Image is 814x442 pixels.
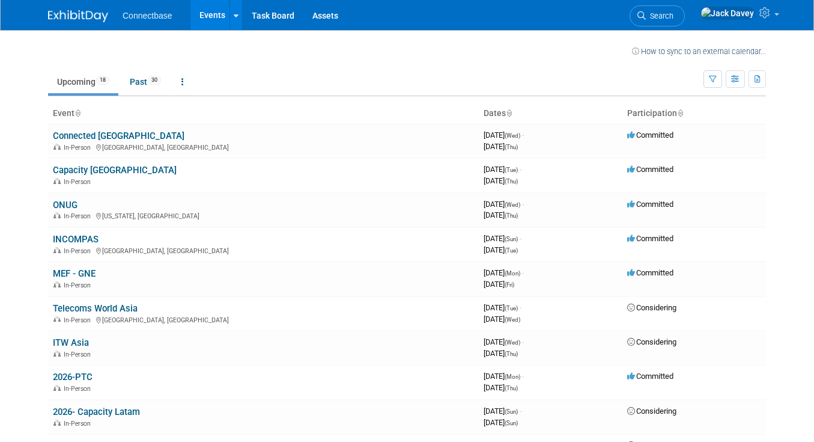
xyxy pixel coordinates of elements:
[53,178,61,184] img: In-Person Event
[627,407,676,416] span: Considering
[479,103,622,124] th: Dates
[484,383,518,392] span: [DATE]
[627,234,673,243] span: Committed
[484,165,521,174] span: [DATE]
[484,280,514,289] span: [DATE]
[522,337,524,346] span: -
[48,103,479,124] th: Event
[53,268,96,279] a: MEF - GNE
[522,268,524,277] span: -
[53,337,89,348] a: ITW Asia
[505,305,518,312] span: (Tue)
[121,70,170,93] a: Past30
[484,268,524,277] span: [DATE]
[74,108,80,118] a: Sort by Event Name
[505,316,520,323] span: (Wed)
[484,210,518,219] span: [DATE]
[484,200,524,209] span: [DATE]
[53,315,474,324] div: [GEOGRAPHIC_DATA], [GEOGRAPHIC_DATA]
[53,385,61,391] img: In-Person Event
[520,165,521,174] span: -
[622,103,766,124] th: Participation
[522,130,524,140] span: -
[53,245,474,255] div: [GEOGRAPHIC_DATA], [GEOGRAPHIC_DATA]
[505,247,518,254] span: (Tue)
[627,372,673,381] span: Committed
[53,303,138,314] a: Telecoms World Asia
[484,303,521,312] span: [DATE]
[53,407,140,417] a: 2026- Capacity Latam
[48,70,118,93] a: Upcoming18
[505,201,520,208] span: (Wed)
[53,372,93,382] a: 2026-PTC
[505,281,514,288] span: (Fri)
[64,385,94,393] span: In-Person
[627,303,676,312] span: Considering
[148,76,161,85] span: 30
[484,234,521,243] span: [DATE]
[53,210,474,220] div: [US_STATE], [GEOGRAPHIC_DATA]
[505,385,518,391] span: (Thu)
[520,303,521,312] span: -
[53,142,474,152] div: [GEOGRAPHIC_DATA], [GEOGRAPHIC_DATA]
[484,372,524,381] span: [DATE]
[53,420,61,426] img: In-Person Event
[484,245,518,254] span: [DATE]
[505,420,518,426] span: (Sun)
[505,236,518,242] span: (Sun)
[505,373,520,380] span: (Mon)
[96,76,109,85] span: 18
[64,178,94,186] span: In-Person
[646,11,673,20] span: Search
[506,108,512,118] a: Sort by Start Date
[484,407,521,416] span: [DATE]
[627,337,676,346] span: Considering
[53,165,177,176] a: Capacity [GEOGRAPHIC_DATA]
[53,130,184,141] a: Connected [GEOGRAPHIC_DATA]
[505,167,518,173] span: (Tue)
[53,316,61,322] img: In-Person Event
[53,212,61,218] img: In-Person Event
[53,144,61,150] img: In-Person Event
[505,351,518,357] span: (Thu)
[53,247,61,253] img: In-Person Event
[627,130,673,140] span: Committed
[64,144,94,152] span: In-Person
[505,144,518,150] span: (Thu)
[53,351,61,357] img: In-Person Event
[484,349,518,358] span: [DATE]
[123,11,172,20] span: Connectbase
[484,418,518,427] span: [DATE]
[64,212,94,220] span: In-Person
[48,10,108,22] img: ExhibitDay
[627,165,673,174] span: Committed
[64,316,94,324] span: In-Person
[505,178,518,185] span: (Thu)
[64,247,94,255] span: In-Person
[53,281,61,287] img: In-Person Event
[53,200,77,210] a: ONUG
[700,7,755,20] img: Jack Davey
[484,142,518,151] span: [DATE]
[632,47,766,56] a: How to sync to an external calendar...
[505,270,520,277] span: (Mon)
[484,337,524,346] span: [DATE]
[484,130,524,140] span: [DATE]
[522,200,524,209] span: -
[627,268,673,277] span: Committed
[64,420,94,428] span: In-Person
[627,200,673,209] span: Committed
[484,176,518,185] span: [DATE]
[64,351,94,358] span: In-Person
[505,408,518,415] span: (Sun)
[677,108,683,118] a: Sort by Participation Type
[522,372,524,381] span: -
[505,339,520,346] span: (Wed)
[64,281,94,289] span: In-Person
[520,234,521,243] span: -
[520,407,521,416] span: -
[505,212,518,219] span: (Thu)
[505,132,520,139] span: (Wed)
[484,315,520,324] span: [DATE]
[53,234,99,245] a: INCOMPAS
